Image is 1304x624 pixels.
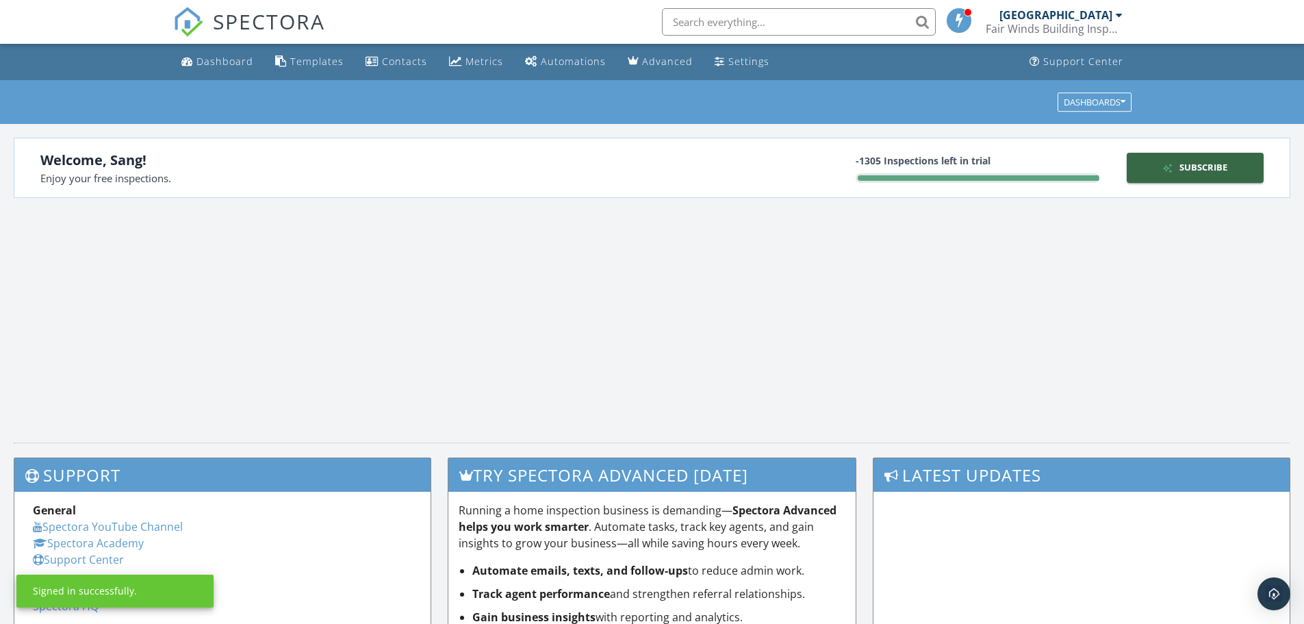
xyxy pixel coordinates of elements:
[856,153,1099,168] div: -1305 Inspections left in trial
[709,49,775,75] a: Settings
[459,502,846,551] p: Running a home inspection business is demanding— . Automate tasks, track key agents, and gain ins...
[472,586,846,602] li: and strengthen referral relationships.
[1132,161,1258,175] div: Subscribe
[541,55,606,68] div: Automations
[33,503,76,518] strong: General
[360,49,433,75] a: Contacts
[33,536,144,551] a: Spectora Academy
[465,55,503,68] div: Metrics
[448,458,856,492] h3: Try spectora advanced [DATE]
[1127,153,1264,183] a: Subscribe
[290,55,344,68] div: Templates
[444,49,509,75] a: Metrics
[999,8,1112,22] div: [GEOGRAPHIC_DATA]
[213,7,325,36] span: SPECTORA
[472,586,610,601] strong: Track agent performance
[873,458,1290,492] h3: Latest Updates
[1024,49,1129,75] a: Support Center
[520,49,611,75] a: Automations (Basic)
[33,519,183,534] a: Spectora YouTube Channel
[472,563,688,578] strong: Automate emails, texts, and follow-ups
[472,562,846,579] li: to reduce admin work.
[173,18,325,47] a: SPECTORA
[33,552,124,567] a: Support Center
[382,55,427,68] div: Contacts
[1058,92,1132,112] button: Dashboards
[40,171,652,186] div: Enjoy your free inspections.
[1064,97,1125,107] div: Dashboards
[986,22,1123,36] div: Fair Winds Building Inspection Services, LLC
[14,458,431,492] h3: Support
[1257,577,1290,610] div: Open Intercom Messenger
[728,55,769,68] div: Settings
[40,150,652,171] div: Welcome, Sang!
[33,584,137,598] div: Signed in successfully.
[173,7,203,37] img: The Best Home Inspection Software - Spectora
[33,582,412,598] div: Ask the community
[662,8,936,36] input: Search everything...
[176,49,259,75] a: Dashboard
[33,599,99,614] a: Spectora HQ
[1162,163,1179,173] img: icon-sparkles-377fab4bbd7c819a5895.svg
[1043,55,1123,68] div: Support Center
[622,49,698,75] a: Advanced
[459,503,836,534] strong: Spectora Advanced helps you work smarter
[196,55,253,68] div: Dashboard
[642,55,693,68] div: Advanced
[270,49,349,75] a: Templates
